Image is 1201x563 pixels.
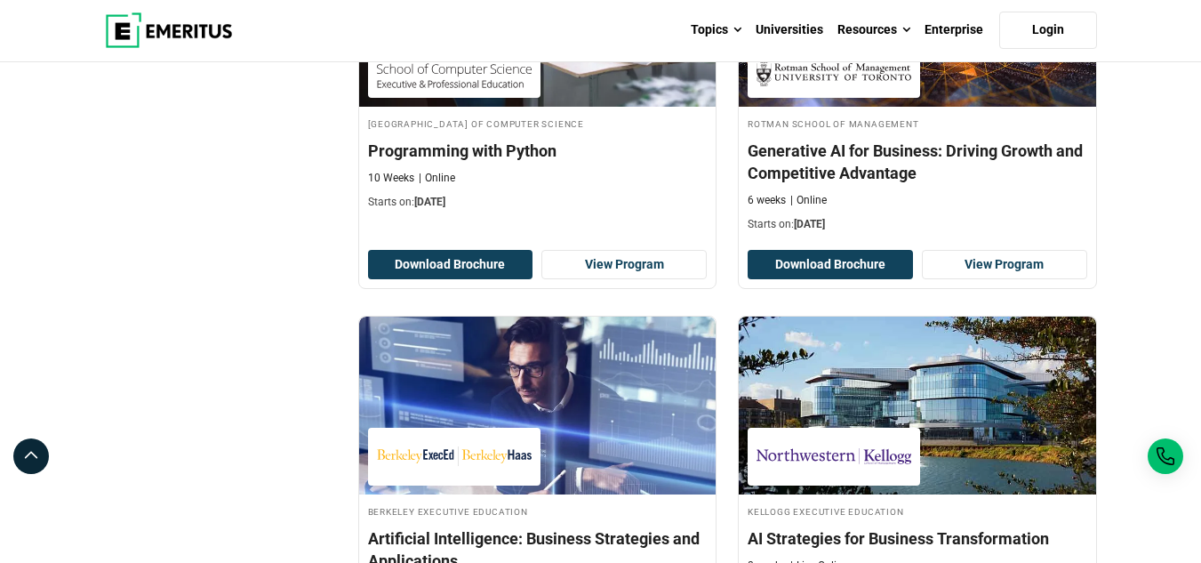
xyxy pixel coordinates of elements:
img: Artificial Intelligence: Business Strategies and Applications | Online AI and Machine Learning Co... [359,317,717,495]
a: View Program [922,250,1087,280]
h4: Generative AI for Business: Driving Growth and Competitive Advantage [748,140,1087,184]
h4: Berkeley Executive Education [368,503,708,519]
span: [DATE] [414,196,445,208]
img: Rotman School of Management [757,49,911,89]
h4: Kellogg Executive Education [748,503,1087,519]
p: 6 weeks [748,193,786,208]
img: AI Strategies for Business Transformation | Online AI and Machine Learning Course [739,317,1096,495]
p: Starts on: [368,195,708,210]
a: View Program [541,250,707,280]
button: Download Brochure [368,250,533,280]
p: Online [790,193,827,208]
h4: Programming with Python [368,140,708,162]
span: [DATE] [794,218,825,230]
h4: [GEOGRAPHIC_DATA] of Computer Science [368,116,708,131]
h4: AI Strategies for Business Transformation [748,527,1087,550]
p: Online [419,171,455,186]
p: Starts on: [748,217,1087,232]
a: Login [999,12,1097,49]
img: Carnegie Mellon University School of Computer Science [377,49,532,89]
button: Download Brochure [748,250,913,280]
p: 10 Weeks [368,171,414,186]
img: Kellogg Executive Education [757,437,911,477]
h4: Rotman School of Management [748,116,1087,131]
img: Berkeley Executive Education [377,437,532,477]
